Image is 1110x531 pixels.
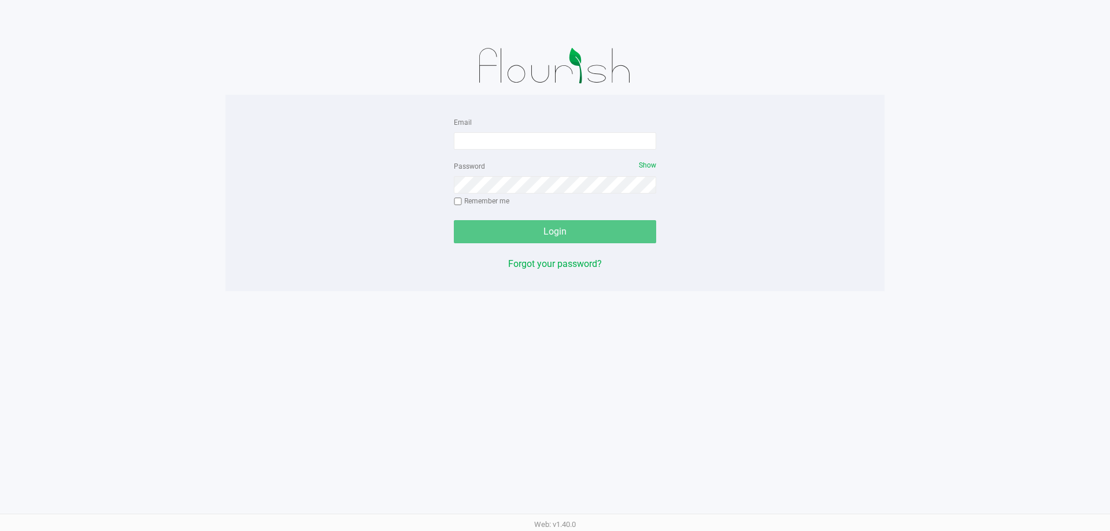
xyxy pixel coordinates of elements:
label: Password [454,161,485,172]
span: Show [639,161,656,169]
input: Remember me [454,198,462,206]
label: Email [454,117,472,128]
button: Forgot your password? [508,257,602,271]
label: Remember me [454,196,509,206]
span: Web: v1.40.0 [534,520,576,529]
